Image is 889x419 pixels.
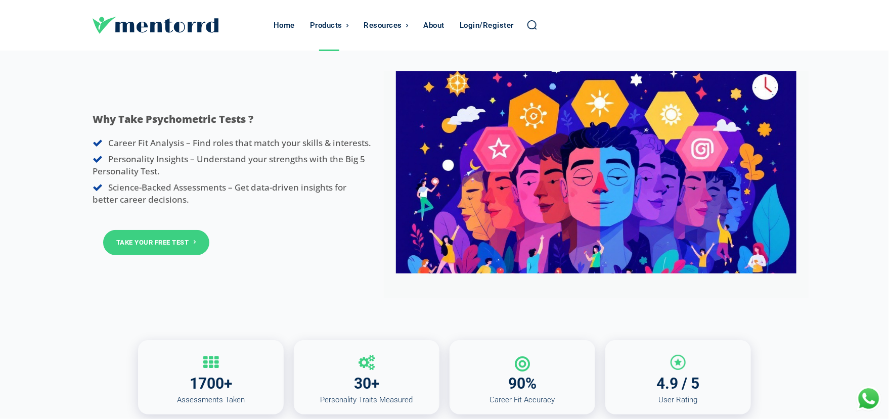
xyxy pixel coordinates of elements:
[108,137,371,149] span: Career Fit Analysis – Find roles that match your skills & interests.
[93,153,365,177] span: Personality Insights – Understand your strengths with the Big 5 Personality Test.
[460,375,585,393] p: 90%
[615,395,741,404] p: User Rating
[615,375,741,393] p: 4.9 / 5
[304,395,429,404] p: Personality Traits Measured
[103,230,209,255] a: Take Your Free Test
[304,375,429,393] p: 30+
[93,112,341,127] p: Why Take Psychometric Tests ?
[526,19,538,30] a: Search
[460,395,585,404] p: Career Fit Accuracy
[856,386,881,411] div: Chat with Us
[93,181,346,205] span: Science-Backed Assessments – Get data-driven insights for better career decisions.
[148,375,274,393] p: 1700+
[93,17,269,34] a: Logo
[148,395,274,404] p: Assessments Taken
